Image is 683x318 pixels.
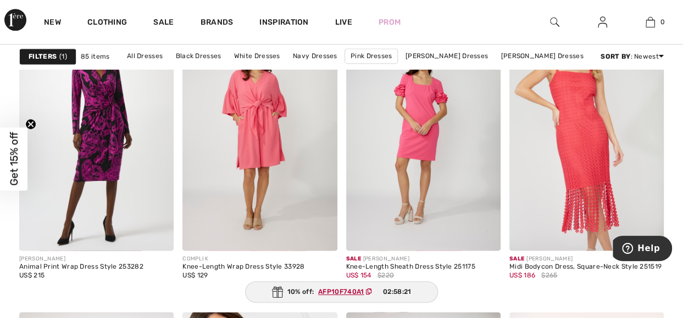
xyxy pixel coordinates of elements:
a: 0 [627,15,674,29]
a: White Dresses [229,49,286,63]
a: Live [335,16,352,28]
a: [PERSON_NAME] Dresses [495,49,588,63]
a: [PERSON_NAME] Dresses [400,49,493,63]
span: $265 [541,270,557,280]
span: Inspiration [259,18,308,29]
span: 1 [59,52,67,61]
span: Sale [346,255,361,262]
img: 1ère Avenue [4,9,26,31]
a: Black Dresses [170,49,227,63]
img: My Bag [646,15,655,29]
a: Sign In [589,15,616,29]
img: Knee-Length Wrap Dress Style 33928. Watermelon [182,19,337,251]
span: 0 [660,17,665,27]
strong: Filters [29,52,57,61]
span: US$ 186 [509,271,535,279]
span: US$ 129 [182,271,208,279]
strong: Sort By [601,53,630,60]
div: [PERSON_NAME] [19,255,143,263]
span: 02:58:21 [383,287,411,297]
div: : Newest [601,52,664,61]
iframe: Opens a widget where you can find more information [613,236,672,263]
div: Knee-Length Wrap Dress Style 33928 [182,263,304,271]
a: All Dresses [121,49,168,63]
span: $220 [377,270,394,280]
div: Midi Bodycon Dress, Square-Neck Style 251519 [509,263,662,271]
a: Sale [153,18,174,29]
span: Get 15% off [8,132,20,186]
a: New [44,18,61,29]
div: Animal Print Wrap Dress Style 253282 [19,263,143,271]
button: Close teaser [25,119,36,130]
a: Pink Dresses [345,48,398,64]
a: Short Dresses [355,64,412,78]
img: Animal Print Wrap Dress Style 253282. Black/cosmos [19,19,174,251]
div: Knee-Length Sheath Dress Style 251175 [346,263,475,271]
img: Knee-Length Sheath Dress Style 251175. Azalea [346,19,501,251]
img: Gift.svg [272,286,283,298]
a: Long Dresses [298,64,353,78]
a: Clothing [87,18,127,29]
img: search the website [550,15,559,29]
a: Brands [201,18,234,29]
div: 10% off: [245,281,438,303]
span: US$ 154 [346,271,371,279]
a: Navy Dresses [287,49,343,63]
span: 85 items [81,52,109,61]
span: US$ 215 [19,271,45,279]
img: Midi Bodycon Dress, Square-Neck Style 251519. Fuchsia [509,19,664,251]
ins: AFP10F740A1 [318,288,364,296]
div: [PERSON_NAME] [346,255,475,263]
span: Sale [509,255,524,262]
div: [PERSON_NAME] [509,255,662,263]
div: COMPLI K [182,255,304,263]
img: My Info [598,15,607,29]
a: Prom [379,16,401,28]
